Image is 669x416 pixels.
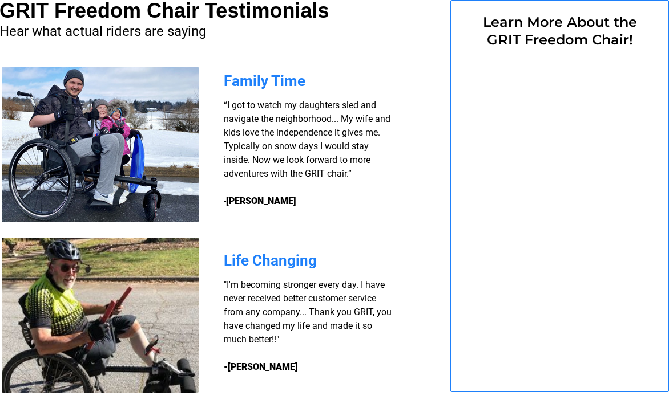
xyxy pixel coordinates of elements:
strong: -[PERSON_NAME] [224,361,298,372]
span: “I got to watch my daughters sled and navigate the neighborhood... My wife and kids love the inde... [224,100,390,206]
strong: [PERSON_NAME] [226,195,296,206]
span: Family Time [224,72,305,89]
span: "I'm becoming stronger every day. I have never received better customer service from any company.... [224,279,392,345]
span: Life Changing [224,252,317,269]
iframe: Form 0 [470,55,650,363]
span: Learn More About the GRIT Freedom Chair! [483,14,637,48]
